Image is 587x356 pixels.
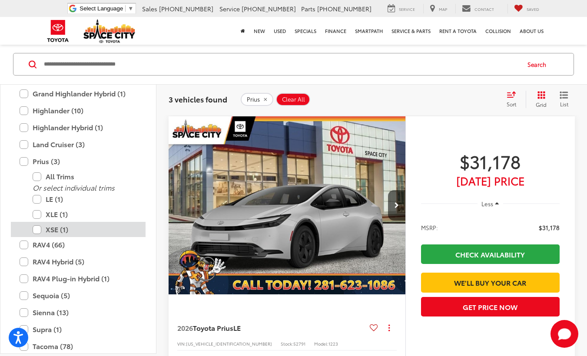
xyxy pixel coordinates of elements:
[388,190,405,221] button: Next image
[20,154,137,169] label: Prius (3)
[20,288,137,303] label: Sequoia (5)
[43,54,519,75] input: Search by Make, Model, or Keyword
[527,6,539,12] span: Saved
[20,137,137,152] label: Land Cruiser (3)
[20,305,137,320] label: Sienna (13)
[177,323,366,333] a: 2026Toyota PriusLE
[276,93,310,106] button: Clear All
[560,101,568,108] span: List
[233,323,241,333] span: LE
[177,323,193,333] span: 2026
[33,169,137,184] label: All Trims
[399,6,415,12] span: Service
[474,6,494,12] span: Contact
[33,182,115,192] i: Or select individual trims
[301,4,315,13] span: Parts
[321,17,351,45] a: Finance
[169,94,227,105] span: 3 vehicles found
[515,17,548,45] a: About Us
[33,207,137,222] label: XLE (1)
[159,4,213,13] span: [PHONE_NUMBER]
[317,4,371,13] span: [PHONE_NUMBER]
[193,323,233,333] span: Toyota Prius
[20,86,137,101] label: Grand Highlander Hybrid (1)
[421,176,560,185] span: [DATE] Price
[478,196,504,211] button: Less
[281,340,293,347] span: Stock:
[33,222,137,237] label: XSE (1)
[519,53,559,75] button: Search
[435,17,481,45] a: Rent a Toyota
[247,96,260,103] span: Prius
[551,320,578,348] button: Toggle Chat Window
[507,100,516,108] span: Sort
[502,91,526,108] button: Select sort value
[388,324,390,331] span: dropdown dots
[526,91,553,108] button: Grid View
[293,340,305,347] span: 52791
[80,5,133,12] a: Select Language​
[125,5,126,12] span: ​
[455,4,501,13] a: Contact
[249,17,269,45] a: New
[314,340,328,347] span: Model:
[439,6,447,12] span: Map
[553,91,575,108] button: List View
[269,17,290,45] a: Used
[33,191,137,207] label: LE (1)
[20,237,137,252] label: RAV4 (66)
[381,320,397,336] button: Actions
[177,340,186,347] span: VIN:
[481,17,515,45] a: Collision
[168,116,406,295] img: 2026 Toyota Prius LE
[381,4,421,13] a: Service
[168,116,406,294] div: 2026 Toyota Prius LE 0
[421,150,560,172] span: $31,178
[128,5,133,12] span: ▼
[20,322,137,337] label: Supra (1)
[290,17,321,45] a: Specials
[20,254,137,269] label: RAV4 Hybrid (5)
[539,223,560,232] span: $31,178
[20,103,137,118] label: Highlander (10)
[142,4,157,13] span: Sales
[282,96,305,103] span: Clear All
[20,120,137,135] label: Highlander Hybrid (1)
[507,4,546,13] a: My Saved Vehicles
[20,339,137,354] label: Tacoma (78)
[20,271,137,286] label: RAV4 Plug-in Hybrid (1)
[351,17,387,45] a: SmartPath
[168,116,406,294] a: 2026 Toyota Prius LE2026 Toyota Prius LE2026 Toyota Prius LE2026 Toyota Prius LE
[80,5,123,12] span: Select Language
[83,19,136,43] img: Space City Toyota
[186,340,272,347] span: [US_VEHICLE_IDENTIFICATION_NUMBER]
[421,273,560,292] a: We'll Buy Your Car
[236,17,249,45] a: Home
[42,17,74,45] img: Toyota
[536,101,547,109] span: Grid
[551,320,578,348] svg: Start Chat
[242,4,296,13] span: [PHONE_NUMBER]
[423,4,454,13] a: Map
[421,297,560,316] button: Get Price Now
[219,4,240,13] span: Service
[387,17,435,45] a: Service & Parts
[241,93,273,106] button: remove Prius
[328,340,338,347] span: 1223
[421,244,560,264] a: Check Availability
[421,223,438,232] span: MSRP:
[481,200,493,208] span: Less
